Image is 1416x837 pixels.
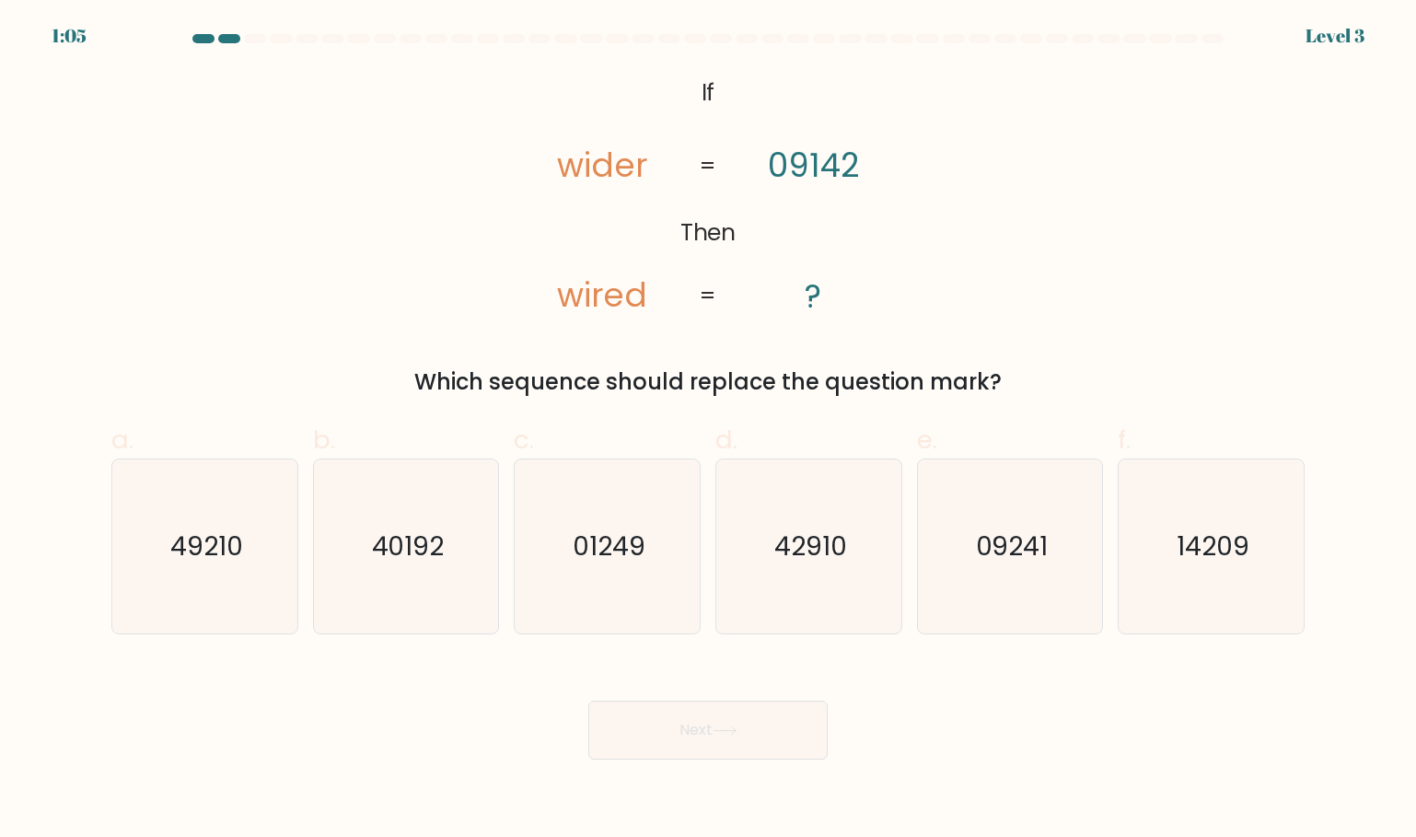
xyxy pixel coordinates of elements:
text: 09241 [975,528,1048,564]
tspan: = [700,281,716,313]
tspan: wider [557,143,647,188]
span: b. [313,422,335,458]
span: a. [111,422,133,458]
div: Level 3 [1306,22,1364,50]
tspan: ? [806,273,823,319]
div: Which sequence should replace the question mark? [122,366,1294,399]
span: e. [917,422,937,458]
text: 49210 [170,528,243,564]
span: c. [514,422,534,458]
text: 01249 [573,528,645,564]
tspan: 09142 [768,143,860,188]
tspan: If [701,76,714,109]
text: 40192 [371,528,444,564]
button: Next [588,701,828,760]
tspan: wired [557,273,647,319]
svg: @import url('[URL][DOMAIN_NAME]); [505,70,912,321]
text: 14209 [1177,528,1249,564]
span: d. [715,422,737,458]
tspan: = [700,150,716,182]
tspan: Then [679,216,736,249]
text: 42910 [774,528,847,564]
div: 1:05 [52,22,87,50]
span: f. [1118,422,1131,458]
